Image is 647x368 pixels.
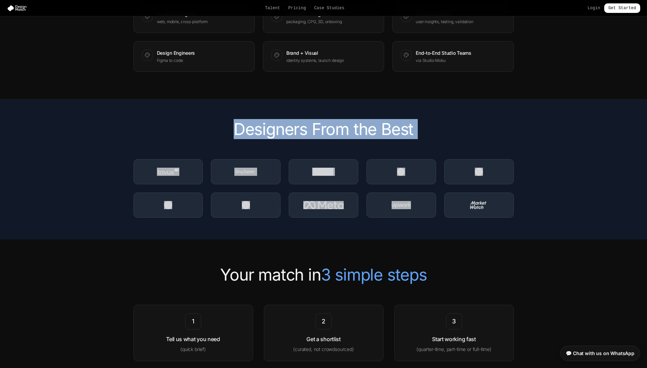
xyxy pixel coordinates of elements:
p: ( quick brief ) [142,346,245,353]
a: Login [588,5,600,11]
img: Company 1 [157,168,180,176]
p: user insights, testing, validation [416,19,473,24]
div: 1 [185,313,201,330]
img: Company 9 [392,201,411,209]
p: Figma to code [157,58,195,63]
img: Company 2 [234,168,257,176]
h3: Get a shortlist [272,335,375,343]
img: Company 5 [475,168,483,176]
p: ( curated, not crowdsourced ) [272,346,375,353]
p: web, mobile, cross-platform [157,19,208,24]
img: Design Match [7,5,30,12]
h3: Start working fast [403,335,505,343]
a: 💬 Chat with us on WhatsApp [560,346,640,361]
div: 3 [446,313,462,330]
p: packaging, CPG, 3D, unboxing [286,19,342,24]
a: Case Studies [314,5,344,11]
h3: Tell us what you need [142,335,245,343]
p: ( quarter-time, part-time or full-time ) [403,346,505,353]
p: via Studio Moku [416,58,471,63]
h2: Designers From the Best [133,121,514,137]
img: Company 7 [242,201,250,209]
h3: End-to-End Studio Teams [416,50,471,56]
p: identity systems, launch design [286,58,344,63]
img: Company 4 [397,168,405,176]
div: 2 [316,313,332,330]
img: Company 3 [312,168,335,176]
img: Company 10 [470,201,488,209]
span: 3 simple steps [321,265,427,285]
img: Company 6 [164,201,172,209]
a: Talent [265,5,280,11]
a: Get Started [604,3,640,13]
h3: Design Engineers [157,50,195,56]
h3: Brand + Visual [286,50,344,56]
img: Company 8 [303,201,344,209]
a: Pricing [288,5,306,11]
h2: Your match in [133,267,514,283]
